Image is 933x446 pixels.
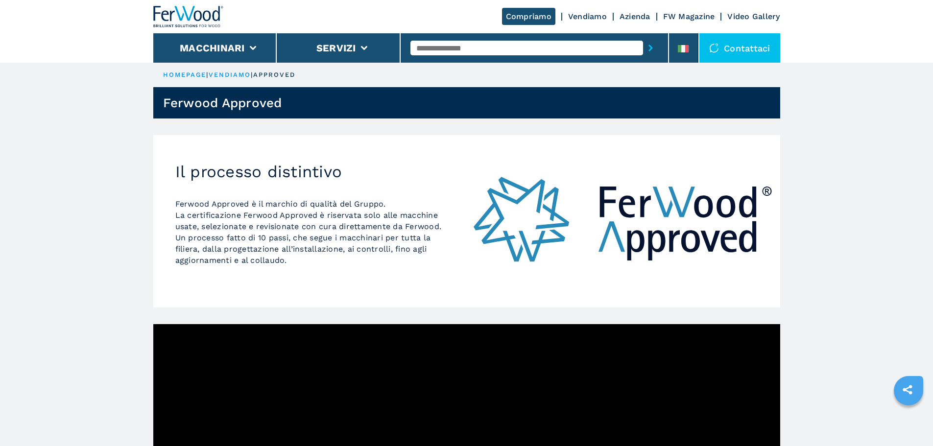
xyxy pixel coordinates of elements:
[251,71,253,78] span: |
[163,71,207,78] a: HOMEPAGE
[209,71,251,78] a: vendiamo
[620,12,650,21] a: Azienda
[206,71,208,78] span: |
[175,162,445,182] h2: Il processo distintivo
[163,95,282,111] h1: Ferwood Approved
[727,12,780,21] a: Video Gallery
[153,6,224,27] img: Ferwood
[663,12,715,21] a: FW Magazine
[253,70,296,79] p: approved
[709,43,719,53] img: Contattaci
[180,42,245,54] button: Macchinari
[568,12,607,21] a: Vendiamo
[895,377,920,402] a: sharethis
[175,198,445,266] p: Ferwood Approved è il marchio di qualità del Gruppo. La certificazione Ferwood Approved è riserva...
[643,37,658,59] button: submit-button
[891,402,926,439] iframe: Chat
[316,42,356,54] button: Servizi
[467,135,780,307] img: Il processo distintivo
[699,33,780,63] div: Contattaci
[502,8,555,25] a: Compriamo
